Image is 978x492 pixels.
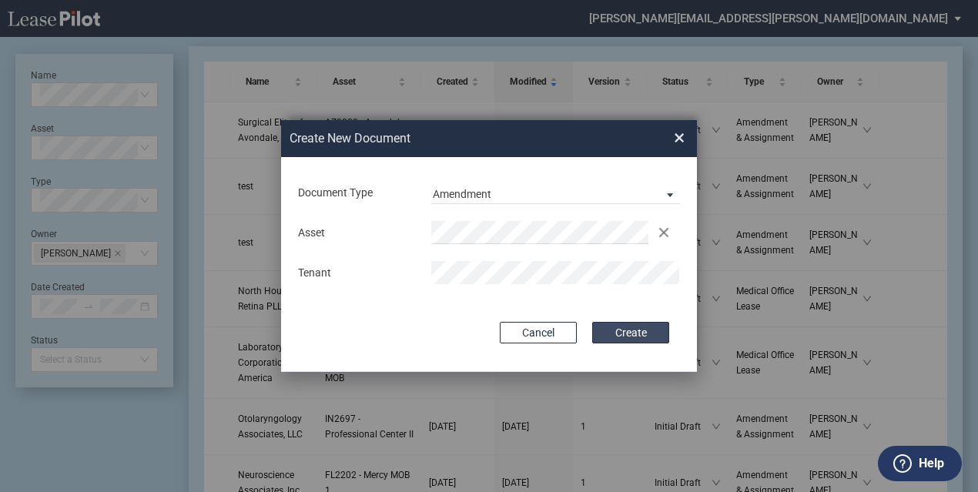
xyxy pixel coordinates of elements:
[500,322,577,343] button: Cancel
[290,266,423,281] div: Tenant
[290,186,423,201] div: Document Type
[290,130,619,147] h2: Create New Document
[433,188,491,200] div: Amendment
[431,181,680,204] md-select: Document Type: Amendment
[281,120,697,373] md-dialog: Create New ...
[290,226,423,241] div: Asset
[592,322,669,343] button: Create
[919,454,944,474] label: Help
[674,126,685,150] span: ×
